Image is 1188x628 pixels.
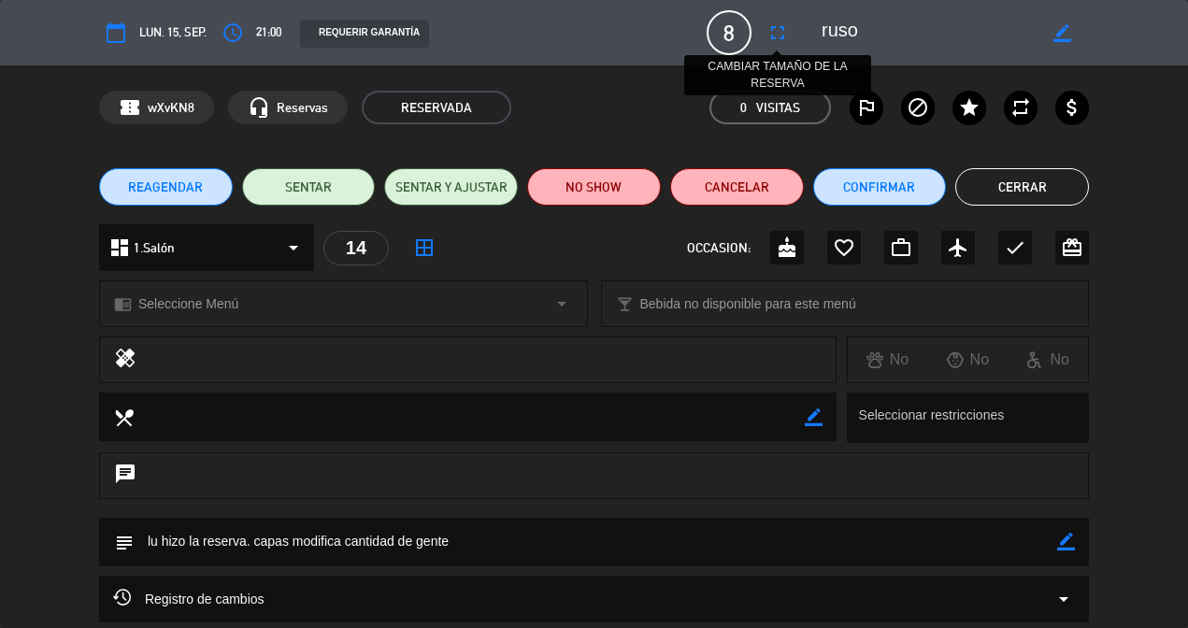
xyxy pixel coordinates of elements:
i: block [907,96,929,119]
i: outlined_flag [855,96,878,119]
div: No [927,348,1008,372]
i: border_color [1053,24,1071,42]
button: fullscreen [761,16,794,50]
span: Seleccione Menú [138,293,238,315]
div: No [1008,348,1088,372]
i: chat [114,463,136,489]
div: 14 [323,231,389,265]
i: dashboard [108,236,131,259]
span: RESERVADA [362,91,511,124]
span: lun. 15, sep. [139,22,207,43]
i: arrow_drop_down [551,293,573,315]
span: 8 [707,10,751,55]
button: SENTAR [242,168,376,206]
i: card_giftcard [1061,236,1083,259]
i: repeat [1009,96,1032,119]
i: airplanemode_active [947,236,969,259]
i: fullscreen [766,21,789,44]
span: confirmation_number [119,96,141,119]
div: No [848,348,928,372]
i: local_bar [616,295,634,313]
i: local_dining [113,407,134,427]
i: border_color [1057,533,1075,550]
span: REAGENDAR [128,178,203,197]
span: Registro de cambios [113,588,265,610]
i: cake [776,236,798,259]
i: arrow_drop_down [282,236,305,259]
button: Cerrar [955,168,1089,206]
span: Reservas [277,97,328,119]
button: NO SHOW [527,168,661,206]
i: subject [113,532,134,552]
i: arrow_drop_down [1052,588,1075,610]
i: access_time [222,21,244,44]
i: attach_money [1061,96,1083,119]
i: border_color [805,408,823,426]
i: favorite_border [833,236,855,259]
i: star [958,96,980,119]
div: REQUERIR GARANTÍA [300,20,429,48]
button: access_time [216,16,250,50]
span: 0 [740,97,747,119]
span: OCCASION: [687,237,751,259]
button: Confirmar [813,168,947,206]
div: CAMBIAR TAMAÑO DE LA RESERVA [684,55,871,96]
span: wXvKN8 [148,97,194,119]
span: Bebida no disponible para este menú [640,293,856,315]
span: 1.Salón [134,237,175,259]
i: calendar_today [105,21,127,44]
button: SENTAR Y AJUSTAR [384,168,518,206]
i: border_all [413,236,436,259]
em: Visitas [756,97,800,119]
i: headset_mic [248,96,270,119]
button: calendar_today [99,16,133,50]
span: 21:00 [256,22,281,43]
button: Cancelar [670,168,804,206]
i: chrome_reader_mode [114,295,132,313]
i: check [1004,236,1026,259]
i: work_outline [890,236,912,259]
button: REAGENDAR [99,168,233,206]
i: healing [114,347,136,373]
